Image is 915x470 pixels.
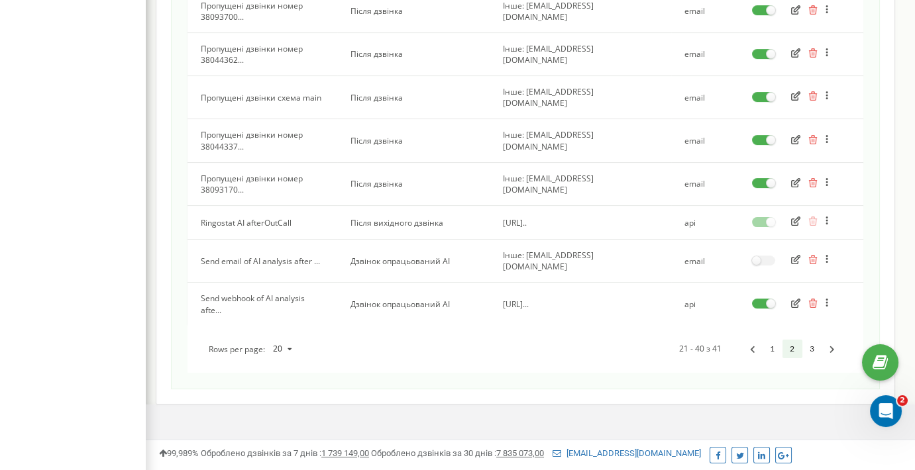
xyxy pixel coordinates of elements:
[671,206,739,240] td: api
[671,240,739,283] td: email
[159,448,199,458] span: 99,989%
[802,340,822,359] a: 3
[201,129,303,152] span: Пропущені дзвінки номер 38044337...
[337,32,490,75] td: Після дзвінка
[503,217,527,228] span: [URL]..
[188,76,337,119] td: Пропущені дзвінки схема main
[337,283,490,326] td: Дзвінок опрацьований AI
[337,76,490,119] td: Після дзвінка
[337,162,490,205] td: Після дзвінка
[671,283,739,326] td: api
[671,32,739,75] td: email
[496,448,544,458] u: 7 835 073,00
[188,206,337,240] td: Ringostat AI afterOutCall
[763,340,782,359] a: 1
[553,448,701,458] a: [EMAIL_ADDRESS][DOMAIN_NAME]
[870,395,902,427] iframe: Intercom live chat
[209,339,299,359] div: Rows per page:
[201,173,303,195] span: Пропущені дзвінки номер 38093170...
[490,76,671,119] td: Інше: [EMAIL_ADDRESS][DOMAIN_NAME]
[337,206,490,240] td: Після вихідного дзвінка
[273,345,282,353] div: 20
[679,340,842,359] div: 21 - 40 з 41
[782,340,802,359] a: 2
[671,162,739,205] td: email
[743,340,842,359] div: Pagination Navigation
[671,119,739,162] td: email
[671,76,739,119] td: email
[897,395,908,406] span: 2
[201,293,305,315] span: Send webhook of AI analysis afte...
[503,299,529,310] span: [URL]...
[337,240,490,283] td: Дзвінок опрацьований AI
[201,43,303,66] span: Пропущені дзвінки номер 38044362...
[371,448,544,458] span: Оброблено дзвінків за 30 днів :
[490,240,671,283] td: Інше: [EMAIL_ADDRESS][DOMAIN_NAME]
[490,162,671,205] td: Інше: [EMAIL_ADDRESS][DOMAIN_NAME]
[337,119,490,162] td: Після дзвінка
[490,119,671,162] td: Інше: [EMAIL_ADDRESS][DOMAIN_NAME]
[490,32,671,75] td: Інше: [EMAIL_ADDRESS][DOMAIN_NAME]
[321,448,369,458] u: 1 739 149,00
[201,256,320,267] span: Send email of AI analysis after ...
[201,448,369,458] span: Оброблено дзвінків за 7 днів :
